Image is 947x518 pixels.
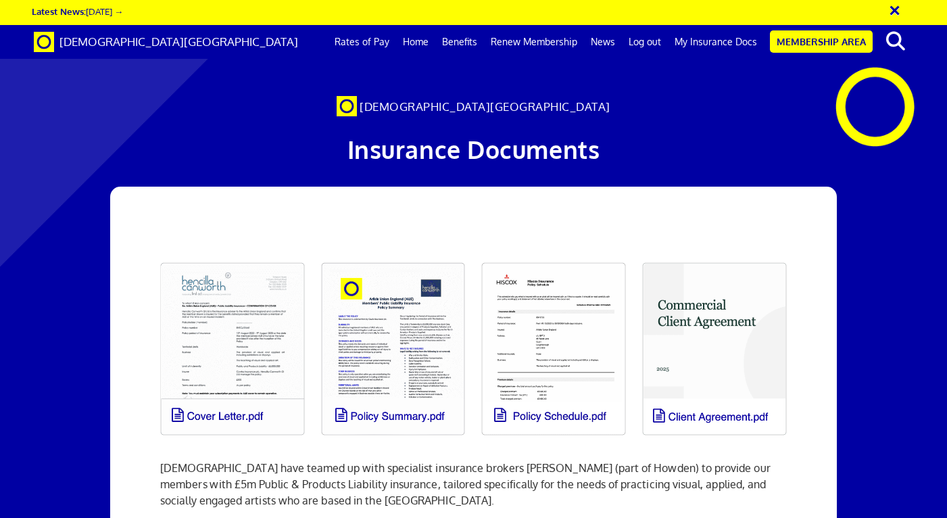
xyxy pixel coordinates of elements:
a: Membership Area [770,30,873,53]
a: Home [396,25,435,59]
strong: Latest News: [32,5,86,17]
a: Brand [DEMOGRAPHIC_DATA][GEOGRAPHIC_DATA] [24,25,308,59]
p: [DEMOGRAPHIC_DATA] have teamed up with specialist insurance brokers [PERSON_NAME] (part of Howden... [160,444,787,509]
span: Insurance Documents [347,134,600,164]
span: [DEMOGRAPHIC_DATA][GEOGRAPHIC_DATA] [360,99,610,114]
a: Renew Membership [484,25,584,59]
span: [DEMOGRAPHIC_DATA][GEOGRAPHIC_DATA] [59,34,298,49]
button: search [875,27,917,55]
a: Latest News:[DATE] → [32,5,123,17]
a: My Insurance Docs [668,25,764,59]
a: Rates of Pay [328,25,396,59]
a: Log out [622,25,668,59]
a: Benefits [435,25,484,59]
a: News [584,25,622,59]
